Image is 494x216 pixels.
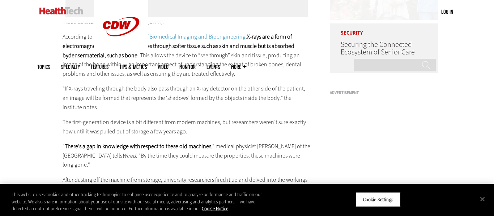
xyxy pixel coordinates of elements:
h3: Advertisement [330,91,438,95]
div: User menu [441,8,453,16]
span: Topics [37,64,50,70]
a: MonITor [179,64,196,70]
img: Home [39,7,83,14]
strong: There’s a gap in knowledge with respect to these old machines [65,142,211,150]
p: “ ,” medical physicist [PERSON_NAME] of the [GEOGRAPHIC_DATA] tells . “By the time they could mea... [63,142,311,169]
iframe: advertisement [330,98,438,188]
a: CDW [94,48,148,55]
p: “If X-rays traveling through the body also pass through an X-ray detector on the other side of th... [63,84,311,112]
a: More information about your privacy [202,206,228,212]
em: Wired [122,152,136,159]
button: Close [474,191,490,207]
a: Tips & Tactics [119,64,147,70]
span: More [231,64,246,70]
a: Video [158,64,169,70]
p: The first-generation device is a bit different from modern machines, but researchers weren’t sure... [63,118,311,136]
a: Events [206,64,220,70]
a: Log in [441,8,453,15]
h2: This video is currently unavailable. [3,76,245,82]
div: This website uses cookies and other tracking technologies to enhance user experience and to analy... [12,191,272,212]
p: After dusting off the machine from storage, university researchers fired it up and delved into th... [63,175,311,194]
span: Specialty [61,64,80,70]
a: Features [91,64,108,70]
button: Cookie Settings [355,192,401,207]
